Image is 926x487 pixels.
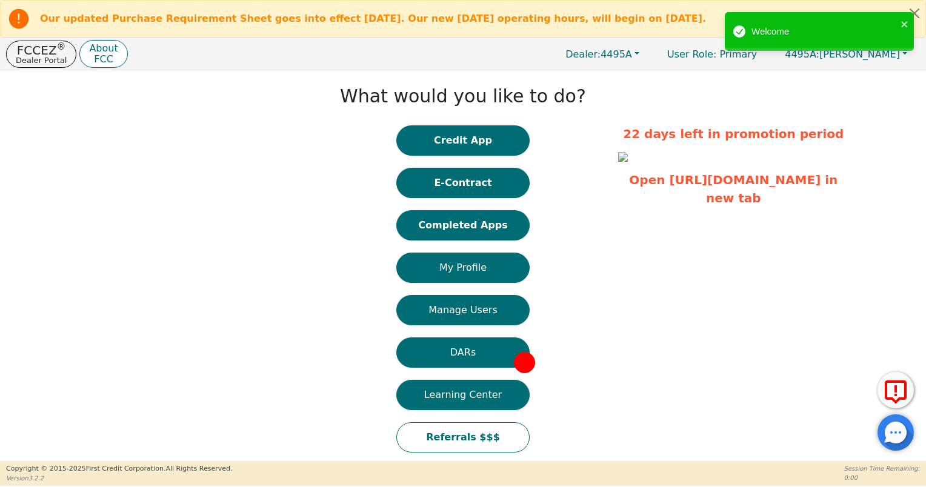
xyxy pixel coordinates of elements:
span: Dealer: [565,48,601,60]
p: 0:00 [844,473,920,482]
span: User Role : [667,48,716,60]
b: Our updated Purchase Requirement Sheet goes into effect [DATE]. Our new [DATE] operating hours, w... [40,13,706,24]
button: AboutFCC [79,40,127,68]
p: 22 days left in promotion period [618,125,848,143]
span: 4495A: [785,48,819,60]
a: Open [URL][DOMAIN_NAME] in new tab [629,173,838,205]
sup: ® [57,41,66,52]
p: About [89,44,118,53]
p: Version 3.2.2 [6,474,232,483]
button: DARs [396,337,530,368]
button: Report Error to FCC [878,372,914,408]
h1: What would you like to do? [340,85,586,107]
span: All Rights Reserved. [165,465,232,472]
span: [PERSON_NAME] [785,48,900,60]
img: 186320c0-4117-4ab3-84c9-77ff9221518c [618,152,628,162]
p: Primary [655,42,769,66]
button: FCCEZ®Dealer Portal [6,41,76,68]
button: Manage Users [396,295,530,325]
button: E-Contract [396,168,530,198]
a: User Role: Primary [655,42,769,66]
p: Dealer Portal [16,56,67,64]
button: My Profile [396,253,530,283]
button: Referrals $$$ [396,422,530,452]
button: Learning Center [396,380,530,410]
span: 4495A [565,48,632,60]
button: Dealer:4495A [553,45,652,64]
button: close [901,17,909,31]
p: FCC [89,55,118,64]
div: Welcome [751,25,897,39]
p: Session Time Remaining: [844,464,920,473]
p: FCCEZ [16,44,67,56]
button: Completed Apps [396,210,530,240]
p: Copyright © 2015- 2025 First Credit Corporation. [6,464,232,474]
button: Credit App [396,125,530,156]
button: Close alert [904,1,925,25]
